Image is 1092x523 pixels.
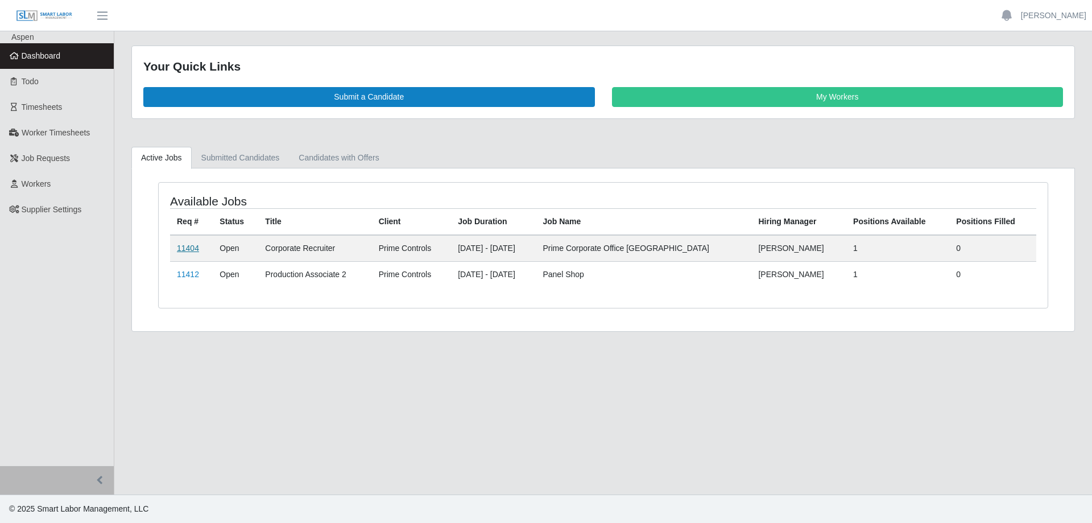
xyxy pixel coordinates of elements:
[949,235,1036,262] td: 0
[213,261,258,287] td: Open
[170,208,213,235] th: Req #
[612,87,1064,107] a: My Workers
[177,270,199,279] a: 11412
[751,261,846,287] td: [PERSON_NAME]
[213,208,258,235] th: Status
[949,261,1036,287] td: 0
[451,235,536,262] td: [DATE] - [DATE]
[536,208,751,235] th: Job Name
[143,87,595,107] a: Submit a Candidate
[372,208,452,235] th: Client
[22,51,61,60] span: Dashboard
[22,77,39,86] span: Todo
[258,208,371,235] th: Title
[258,261,371,287] td: Production Associate 2
[22,128,90,137] span: Worker Timesheets
[451,261,536,287] td: [DATE] - [DATE]
[22,102,63,112] span: Timesheets
[143,57,1063,76] div: Your Quick Links
[536,235,751,262] td: Prime Corporate Office [GEOGRAPHIC_DATA]
[846,235,949,262] td: 1
[213,235,258,262] td: Open
[170,194,521,208] h4: Available Jobs
[11,32,34,42] span: Aspen
[451,208,536,235] th: Job Duration
[131,147,192,169] a: Active Jobs
[846,261,949,287] td: 1
[372,261,452,287] td: Prime Controls
[16,10,73,22] img: SLM Logo
[177,244,199,253] a: 11404
[1021,10,1086,22] a: [PERSON_NAME]
[751,235,846,262] td: [PERSON_NAME]
[846,208,949,235] th: Positions Available
[22,179,51,188] span: Workers
[192,147,289,169] a: Submitted Candidates
[289,147,388,169] a: Candidates with Offers
[22,205,82,214] span: Supplier Settings
[9,504,148,513] span: © 2025 Smart Labor Management, LLC
[22,154,71,163] span: Job Requests
[751,208,846,235] th: Hiring Manager
[536,261,751,287] td: Panel Shop
[949,208,1036,235] th: Positions Filled
[258,235,371,262] td: Corporate Recruiter
[372,235,452,262] td: Prime Controls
